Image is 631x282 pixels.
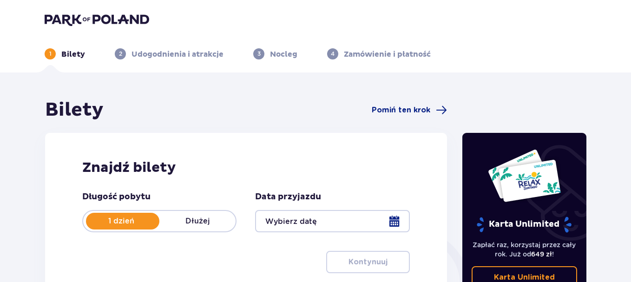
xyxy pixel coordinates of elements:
p: Zapłać raz, korzystaj przez cały rok. Już od ! [472,240,578,259]
p: Zamówienie i płatność [344,49,431,59]
p: Kontynuuj [348,257,388,267]
p: 4 [331,50,335,58]
p: Dłużej [159,216,236,226]
p: 1 [49,50,52,58]
p: Data przyjazdu [255,191,321,203]
span: Pomiń ten krok [372,105,430,115]
p: 3 [257,50,261,58]
h2: Znajdź bilety [82,159,410,177]
img: Park of Poland logo [45,13,149,26]
a: Pomiń ten krok [372,105,447,116]
p: 2 [119,50,122,58]
p: Bilety [61,49,85,59]
p: Karta Unlimited [476,216,572,233]
button: Kontynuuj [326,251,410,273]
p: Długość pobytu [82,191,151,203]
p: 1 dzień [83,216,159,226]
p: Udogodnienia i atrakcje [131,49,223,59]
span: 649 zł [531,250,552,258]
p: Nocleg [270,49,297,59]
h1: Bilety [45,98,104,122]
